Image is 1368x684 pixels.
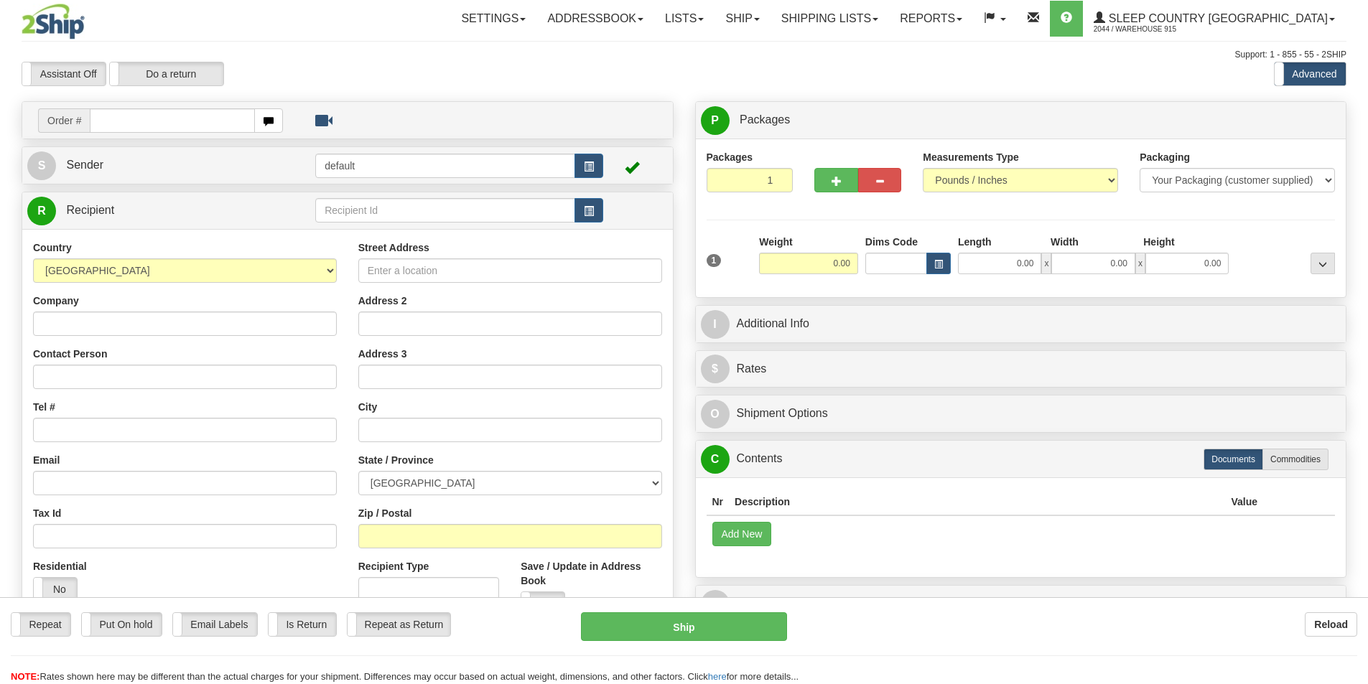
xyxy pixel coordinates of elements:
[1305,612,1357,637] button: Reload
[315,154,575,178] input: Sender Id
[1041,253,1051,274] span: x
[1140,150,1190,164] label: Packaging
[1311,253,1335,274] div: ...
[27,196,284,225] a: R Recipient
[521,592,564,615] label: No
[1094,22,1201,37] span: 2044 / Warehouse 915
[358,453,434,467] label: State / Province
[701,400,730,428] span: O
[729,489,1225,515] th: Description
[701,106,730,135] span: P
[33,294,79,308] label: Company
[865,235,918,249] label: Dims Code
[27,197,56,225] span: R
[889,1,973,37] a: Reports
[38,108,90,133] span: Order #
[34,578,77,601] label: No
[715,1,770,37] a: Ship
[701,106,1341,135] a: P Packages
[759,235,792,249] label: Weight
[521,559,661,588] label: Save / Update in Address Book
[654,1,715,37] a: Lists
[33,506,61,520] label: Tax Id
[701,589,1341,619] a: RReturn Shipment
[1314,619,1348,630] b: Reload
[536,1,654,37] a: Addressbook
[11,671,39,682] span: NOTE:
[110,62,223,85] label: Do a return
[701,444,1341,474] a: CContents
[82,613,162,636] label: Put On hold
[771,1,889,37] a: Shipping lists
[22,4,85,39] img: logo2044.jpg
[707,489,730,515] th: Nr
[701,590,730,619] span: R
[1275,62,1346,85] label: Advanced
[33,559,87,573] label: Residential
[358,559,429,573] label: Recipient Type
[450,1,536,37] a: Settings
[358,240,429,255] label: Street Address
[11,613,70,636] label: Repeat
[66,159,103,171] span: Sender
[923,150,1019,164] label: Measurements Type
[707,254,722,267] span: 1
[701,309,1341,339] a: IAdditional Info
[701,399,1341,428] a: OShipment Options
[1105,12,1328,24] span: Sleep Country [GEOGRAPHIC_DATA]
[707,150,753,164] label: Packages
[701,355,730,383] span: $
[581,612,787,641] button: Ship
[712,522,772,546] button: Add New
[701,355,1341,384] a: $Rates
[27,151,56,180] span: S
[1204,449,1263,470] label: Documents
[958,235,992,249] label: Length
[27,151,315,180] a: S Sender
[358,294,407,308] label: Address 2
[1335,268,1367,415] iframe: chat widget
[358,506,412,520] label: Zip / Postal
[173,613,257,636] label: Email Labels
[1262,449,1329,470] label: Commodities
[358,400,377,414] label: City
[1083,1,1346,37] a: Sleep Country [GEOGRAPHIC_DATA] 2044 / Warehouse 915
[1143,235,1175,249] label: Height
[701,310,730,339] span: I
[269,613,336,636] label: Is Return
[358,347,407,361] label: Address 3
[33,347,107,361] label: Contact Person
[22,62,106,85] label: Assistant Off
[1051,235,1079,249] label: Width
[33,453,60,467] label: Email
[66,204,114,216] span: Recipient
[701,445,730,474] span: C
[1135,253,1145,274] span: x
[33,400,55,414] label: Tel #
[358,258,662,283] input: Enter a location
[348,613,450,636] label: Repeat as Return
[22,49,1346,61] div: Support: 1 - 855 - 55 - 2SHIP
[315,198,575,222] input: Recipient Id
[708,671,727,682] a: here
[1225,489,1263,515] th: Value
[33,240,72,255] label: Country
[740,113,790,126] span: Packages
